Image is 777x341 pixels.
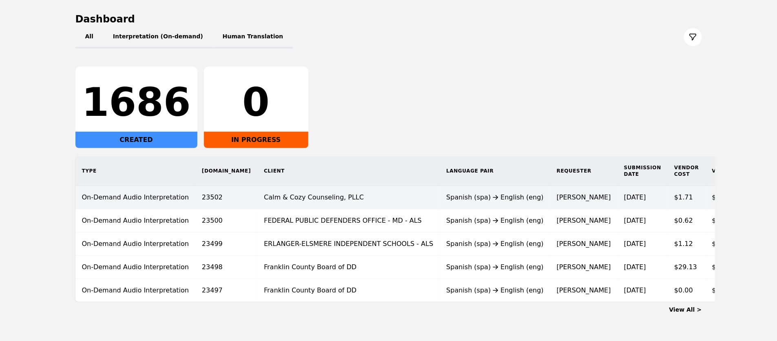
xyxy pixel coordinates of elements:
[550,156,618,186] th: Requester
[257,232,440,256] td: ERLANGER-ELSMERE INDEPENDENT SCHOOLS - ALS
[668,209,706,232] td: $0.62
[257,256,440,279] td: Franklin County Board of DD
[624,286,646,294] time: [DATE]
[195,279,257,302] td: 23497
[75,156,196,186] th: Type
[669,306,702,313] a: View All >
[103,26,213,49] button: Interpretation (On-demand)
[668,156,706,186] th: Vendor Cost
[550,256,618,279] td: [PERSON_NAME]
[446,239,544,249] div: Spanish (spa) English (eng)
[668,232,706,256] td: $1.12
[668,186,706,209] td: $1.71
[706,156,763,186] th: Vendor Rate
[195,256,257,279] td: 23498
[624,240,646,248] time: [DATE]
[712,240,756,248] span: $0.22/minute
[550,279,618,302] td: [PERSON_NAME]
[618,156,668,186] th: Submission Date
[668,279,706,302] td: $0.00
[75,186,196,209] td: On-Demand Audio Interpretation
[624,263,646,271] time: [DATE]
[550,232,618,256] td: [PERSON_NAME]
[195,232,257,256] td: 23499
[75,209,196,232] td: On-Demand Audio Interpretation
[550,209,618,232] td: [PERSON_NAME]
[712,193,756,201] span: $0.31/minute
[446,286,544,295] div: Spanish (spa) English (eng)
[204,132,308,148] div: IN PROGRESS
[257,209,440,232] td: FEDERAL PUBLIC DEFENDERS OFFICE - MD - ALS
[75,256,196,279] td: On-Demand Audio Interpretation
[684,28,702,46] button: Filter
[210,83,302,122] div: 0
[257,156,440,186] th: Client
[75,132,197,148] div: CREATED
[257,279,440,302] td: Franklin County Board of DD
[712,286,733,294] span: $0.00/
[195,209,257,232] td: 23500
[75,279,196,302] td: On-Demand Audio Interpretation
[712,263,756,271] span: $0.45/minute
[195,186,257,209] td: 23502
[446,193,544,202] div: Spanish (spa) English (eng)
[624,217,646,224] time: [DATE]
[195,156,257,186] th: [DOMAIN_NAME]
[75,26,103,49] button: All
[712,217,756,224] span: $0.31/minute
[213,26,293,49] button: Human Translation
[668,256,706,279] td: $29.13
[75,232,196,256] td: On-Demand Audio Interpretation
[75,13,702,26] h1: Dashboard
[82,83,191,122] div: 1686
[446,262,544,272] div: Spanish (spa) English (eng)
[550,186,618,209] td: [PERSON_NAME]
[624,193,646,201] time: [DATE]
[257,186,440,209] td: Calm & Cozy Counseling, PLLC
[446,216,544,226] div: Spanish (spa) English (eng)
[440,156,550,186] th: Language Pair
